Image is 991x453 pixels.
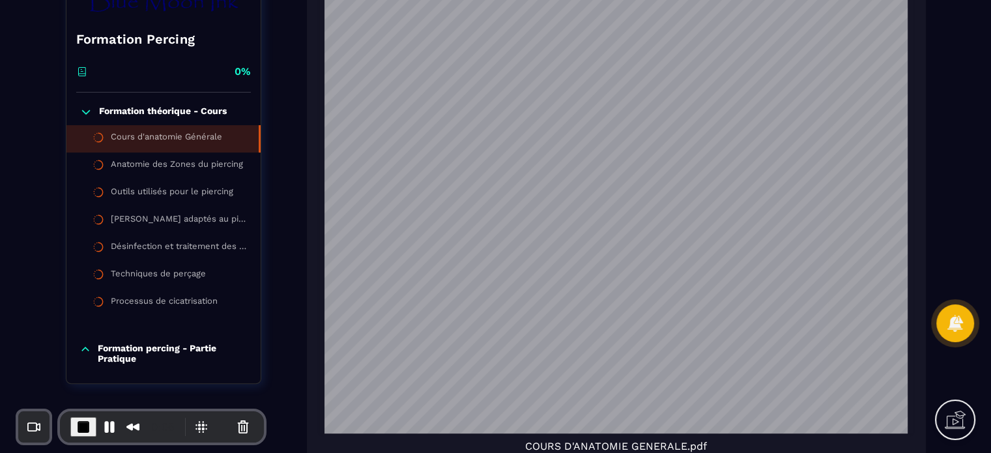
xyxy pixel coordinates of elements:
[99,106,227,119] p: Formation théorique - Cours
[111,269,206,283] div: Techniques de perçage
[235,65,251,79] p: 0%
[111,296,218,310] div: Processus de cicatrisation
[98,343,247,364] p: Formation percing - Partie Pratique
[111,159,243,173] div: Anatomie des Zones du piercing
[76,30,251,48] h4: Formation Percing
[111,241,248,256] div: Désinfection et traitement des déchets
[320,440,913,452] span: COURS D'ANATOMIE GENERALE.pdf
[111,214,248,228] div: [PERSON_NAME] adaptés au piercing
[111,186,233,201] div: Outils utilisés pour le piercing
[111,132,222,146] div: Cours d'anatomie Générale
